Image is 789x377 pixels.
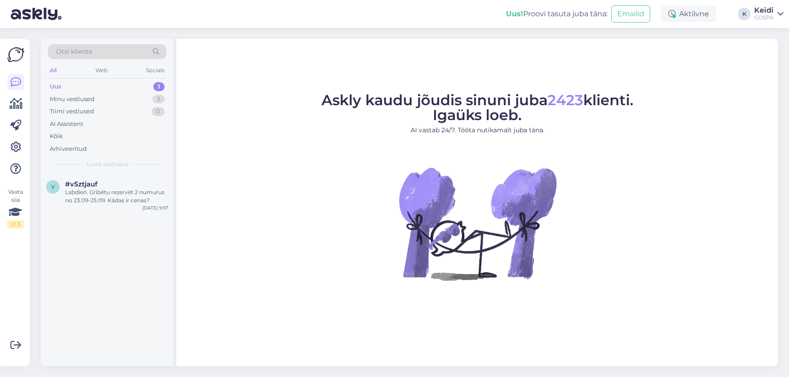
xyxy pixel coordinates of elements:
div: 2 / 3 [7,220,24,228]
button: Emailid [611,5,650,23]
div: Arhiveeritud [50,144,87,154]
div: Keidi [754,7,774,14]
span: Askly kaudu jõudis sinuni juba klienti. Igaüks loeb. [321,91,633,124]
div: GOSPA [754,14,774,21]
div: Labdien. Gribētu rezervēt 2 numurus no 23.09-25.09. Kādas ir cenas? [65,188,168,205]
b: Uus! [506,9,523,18]
div: Vaata siia [7,188,24,228]
div: Web [94,65,109,76]
div: Tiimi vestlused [50,107,94,116]
div: Aktiivne [661,6,716,22]
div: [DATE] 9:37 [142,205,168,211]
a: KeidiGOSPA [754,7,784,21]
div: K [738,8,751,20]
p: AI vastab 24/7. Tööta nutikamalt juba täna. [321,126,633,135]
span: 2423 [548,91,583,109]
div: Minu vestlused [50,95,94,104]
div: 3 [152,95,165,104]
div: Proovi tasuta juba täna: [506,9,608,19]
span: #v5ztjauf [65,180,98,188]
div: AI Assistent [50,120,83,129]
span: Otsi kliente [56,47,92,56]
span: v [51,183,55,190]
div: 1 [153,82,165,91]
div: Uus [50,82,61,91]
span: Uued vestlused [86,160,128,168]
div: 0 [151,107,165,116]
div: Socials [144,65,166,76]
img: Askly Logo [7,46,24,63]
div: Kõik [50,132,63,141]
img: No Chat active [396,142,559,305]
div: All [48,65,58,76]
